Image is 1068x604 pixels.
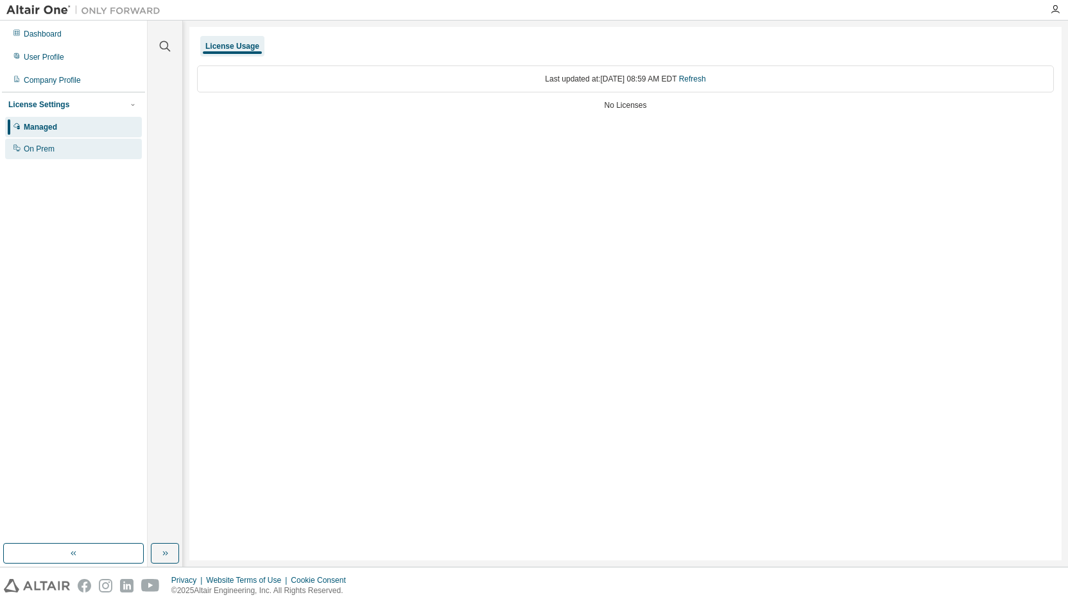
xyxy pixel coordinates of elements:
[24,144,55,154] div: On Prem
[171,585,354,596] p: © 2025 Altair Engineering, Inc. All Rights Reserved.
[24,52,64,62] div: User Profile
[141,579,160,592] img: youtube.svg
[4,579,70,592] img: altair_logo.svg
[206,575,291,585] div: Website Terms of Use
[78,579,91,592] img: facebook.svg
[197,65,1054,92] div: Last updated at: [DATE] 08:59 AM EDT
[120,579,133,592] img: linkedin.svg
[291,575,353,585] div: Cookie Consent
[197,100,1054,110] div: No Licenses
[24,29,62,39] div: Dashboard
[171,575,206,585] div: Privacy
[205,41,259,51] div: License Usage
[6,4,167,17] img: Altair One
[24,75,81,85] div: Company Profile
[8,99,69,110] div: License Settings
[24,122,57,132] div: Managed
[99,579,112,592] img: instagram.svg
[679,74,706,83] a: Refresh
